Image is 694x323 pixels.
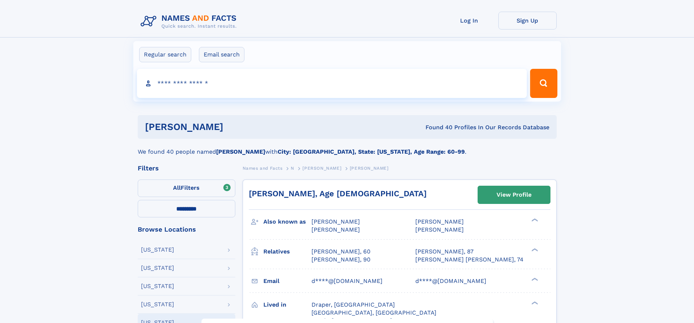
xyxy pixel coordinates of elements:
[263,299,311,311] h3: Lived in
[311,301,395,308] span: Draper, [GEOGRAPHIC_DATA]
[415,226,464,233] span: [PERSON_NAME]
[141,265,174,271] div: [US_STATE]
[415,256,524,264] a: [PERSON_NAME] [PERSON_NAME], 74
[530,69,557,98] button: Search Button
[498,12,557,29] a: Sign Up
[291,164,294,173] a: N
[350,166,389,171] span: [PERSON_NAME]
[141,302,174,307] div: [US_STATE]
[440,12,498,29] a: Log In
[249,189,427,198] a: [PERSON_NAME], Age [DEMOGRAPHIC_DATA]
[138,226,235,233] div: Browse Locations
[138,180,235,197] label: Filters
[530,277,538,281] div: ❯
[263,245,311,258] h3: Relatives
[141,283,174,289] div: [US_STATE]
[324,123,549,131] div: Found 40 Profiles In Our Records Database
[243,164,283,173] a: Names and Facts
[145,122,325,131] h1: [PERSON_NAME]
[302,164,341,173] a: [PERSON_NAME]
[311,309,436,316] span: [GEOGRAPHIC_DATA], [GEOGRAPHIC_DATA]
[291,166,294,171] span: N
[139,47,191,62] label: Regular search
[478,186,550,204] a: View Profile
[137,69,527,98] input: search input
[530,300,538,305] div: ❯
[530,218,538,222] div: ❯
[311,226,360,233] span: [PERSON_NAME]
[216,148,265,155] b: [PERSON_NAME]
[311,248,370,256] a: [PERSON_NAME], 60
[302,166,341,171] span: [PERSON_NAME]
[138,165,235,172] div: Filters
[497,186,532,203] div: View Profile
[138,139,557,156] div: We found 40 people named with .
[311,218,360,225] span: [PERSON_NAME]
[415,248,474,256] a: [PERSON_NAME], 87
[263,275,311,287] h3: Email
[415,218,464,225] span: [PERSON_NAME]
[530,247,538,252] div: ❯
[138,12,243,31] img: Logo Names and Facts
[263,216,311,228] h3: Also known as
[141,247,174,253] div: [US_STATE]
[199,47,244,62] label: Email search
[311,256,370,264] a: [PERSON_NAME], 90
[278,148,465,155] b: City: [GEOGRAPHIC_DATA], State: [US_STATE], Age Range: 60-99
[173,184,181,191] span: All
